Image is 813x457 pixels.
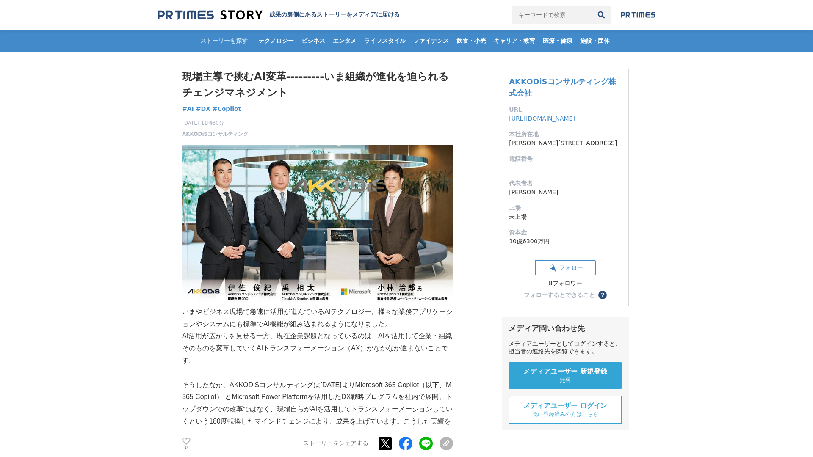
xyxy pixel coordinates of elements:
[535,280,596,287] div: 8フォロワー
[509,77,616,97] a: AKKODiSコンサルティング株式会社
[509,362,622,389] a: メディアユーザー 新規登録 無料
[269,11,400,19] h2: 成果の裏側にあるストーリーをメディアに届ける
[509,105,622,114] dt: URL
[182,446,191,450] p: 0
[182,69,453,101] h1: 現場主導で挑むAI変革---------いま組織が進化を迫られるチェンジマネジメント
[509,204,622,212] dt: 上場
[509,212,622,221] dd: 未上場
[182,130,248,138] a: AKKODiSコンサルティング
[298,37,329,44] span: ビジネス
[523,367,607,376] span: メディアユーザー 新規登録
[182,105,194,113] a: #AI
[158,9,263,21] img: 成果の裏側にあるストーリーをメディアに届ける
[512,6,592,24] input: キーワードで検索
[539,30,576,52] a: 医療・健康
[524,292,595,298] div: フォローするとできること
[509,237,622,246] dd: 10億6300万円
[539,37,576,44] span: 医療・健康
[329,30,360,52] a: エンタメ
[255,30,297,52] a: テクノロジー
[592,6,611,24] button: 検索
[329,37,360,44] span: エンタメ
[490,37,539,44] span: キャリア・教育
[509,154,622,163] dt: 電話番号
[509,130,622,139] dt: 本社所在地
[621,11,655,18] img: prtimes
[182,306,453,330] p: いまやビジネス現場で急速に活用が進んでいるAIテクノロジー。様々な業務アプリケーションやシステムにも標準でAI機能が組み込まれるようになりました。
[410,37,452,44] span: ファイナンス
[598,291,607,299] button: ？
[182,119,248,127] span: [DATE] 11時30分
[182,330,453,366] p: AI活用が広がりを見せる一方、現在企業課題となっているのは、AIを活用して企業・組織そのものを変革していくAIトランスフォーメーション（AX）がなかなか進まないことです。
[453,37,489,44] span: 飲食・小売
[298,30,329,52] a: ビジネス
[560,376,571,384] span: 無料
[255,37,297,44] span: テクノロジー
[509,340,622,355] div: メディアユーザーとしてログインすると、担当者の連絡先を閲覧できます。
[509,115,575,122] a: [URL][DOMAIN_NAME]
[509,179,622,188] dt: 代表者名
[490,30,539,52] a: キャリア・教育
[509,323,622,333] div: メディア問い合わせ先
[523,402,607,410] span: メディアユーザー ログイン
[303,440,368,448] p: ストーリーをシェアする
[509,228,622,237] dt: 資本金
[509,139,622,148] dd: [PERSON_NAME][STREET_ADDRESS]
[577,30,613,52] a: 施設・団体
[361,37,409,44] span: ライフスタイル
[535,260,596,275] button: フォロー
[509,163,622,172] dd: -
[532,410,598,418] span: 既に登録済みの方はこちら
[509,188,622,197] dd: [PERSON_NAME]
[600,292,606,298] span: ？
[361,30,409,52] a: ライフスタイル
[410,30,452,52] a: ファイナンス
[453,30,489,52] a: 飲食・小売
[213,105,241,113] a: #Copilot
[158,9,400,21] a: 成果の裏側にあるストーリーをメディアに届ける 成果の裏側にあるストーリーをメディアに届ける
[577,37,613,44] span: 施設・団体
[196,105,210,113] a: #DX
[509,396,622,424] a: メディアユーザー ログイン 既に登録済みの方はこちら
[182,145,453,306] img: thumbnail_66cfa950-8a07-11f0-80eb-f5006d99917d.png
